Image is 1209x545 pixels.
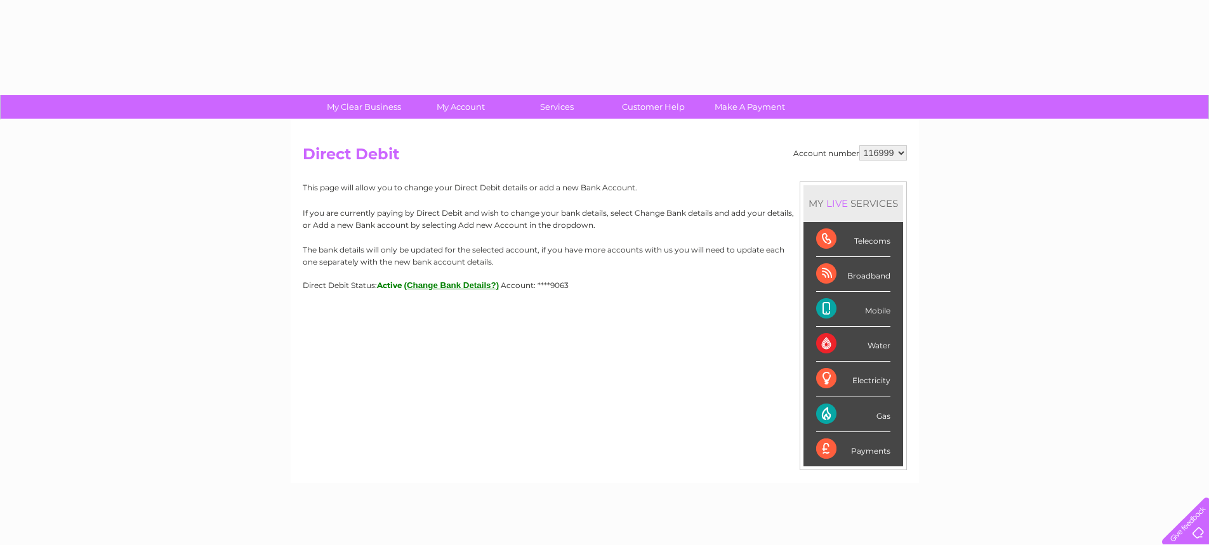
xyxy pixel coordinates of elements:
[312,95,416,119] a: My Clear Business
[793,145,907,161] div: Account number
[505,95,609,119] a: Services
[816,432,890,466] div: Payments
[303,280,907,290] div: Direct Debit Status:
[303,244,907,268] p: The bank details will only be updated for the selected account, if you have more accounts with us...
[803,185,903,221] div: MY SERVICES
[816,397,890,432] div: Gas
[816,257,890,292] div: Broadband
[408,95,513,119] a: My Account
[377,280,402,290] span: Active
[697,95,802,119] a: Make A Payment
[303,181,907,194] p: This page will allow you to change your Direct Debit details or add a new Bank Account.
[816,292,890,327] div: Mobile
[404,280,499,290] button: (Change Bank Details?)
[816,222,890,257] div: Telecoms
[601,95,706,119] a: Customer Help
[816,362,890,397] div: Electricity
[816,327,890,362] div: Water
[303,145,907,169] h2: Direct Debit
[824,197,850,209] div: LIVE
[303,207,907,231] p: If you are currently paying by Direct Debit and wish to change your bank details, select Change B...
